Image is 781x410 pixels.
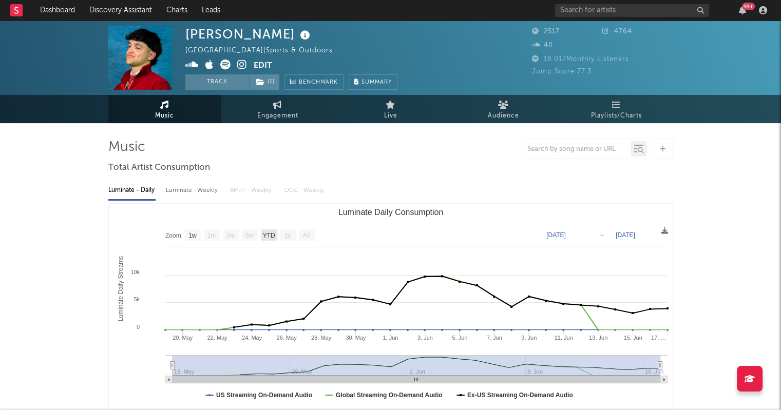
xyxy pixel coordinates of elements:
[591,110,642,122] span: Playlists/Charts
[417,335,432,341] text: 3. Jun
[245,232,254,239] text: 6m
[221,95,334,123] a: Engagement
[262,232,275,239] text: YTD
[173,335,193,341] text: 20. May
[488,110,519,122] span: Audience
[532,56,629,63] span: 18.012 Monthly Listeners
[108,182,156,199] div: Luminate - Daily
[486,335,502,341] text: 7. Jun
[185,45,345,57] div: [GEOGRAPHIC_DATA] | Sports & Outdoors
[257,110,298,122] span: Engagement
[361,80,392,85] span: Summary
[742,3,755,10] div: 99 +
[165,232,181,239] text: Zoom
[242,335,262,341] text: 24. May
[467,392,573,399] text: Ex-US Streaming On-Demand Audio
[532,42,553,49] span: 40
[338,208,443,217] text: Luminate Daily Consumption
[589,335,607,341] text: 13. Jun
[452,335,467,341] text: 5. Jun
[216,392,312,399] text: US Streaming On-Demand Audio
[166,182,220,199] div: Luminate - Weekly
[117,256,124,321] text: Luminate Daily Streams
[254,60,272,72] button: Edit
[302,232,309,239] text: All
[334,95,447,123] a: Live
[185,26,313,43] div: [PERSON_NAME]
[645,368,663,375] text: 16. Jun
[108,95,221,123] a: Music
[651,335,665,341] text: 17. …
[346,335,366,341] text: 30. May
[546,231,566,239] text: [DATE]
[349,74,397,90] button: Summary
[134,296,140,302] text: 5k
[532,68,592,75] span: Jump Score: 77.3
[284,74,344,90] a: Benchmark
[207,335,227,341] text: 22. May
[250,74,279,90] button: (1)
[522,145,631,153] input: Search by song name or URL
[185,74,250,90] button: Track
[108,162,210,174] span: Total Artist Consumption
[384,110,397,122] span: Live
[299,76,338,89] span: Benchmark
[560,95,673,123] a: Playlists/Charts
[250,74,280,90] span: ( 1 )
[602,28,632,35] span: 4764
[155,110,174,122] span: Music
[311,335,331,341] text: 28. May
[383,335,398,341] text: 1. Jun
[739,6,746,14] button: 99+
[532,28,560,35] span: 2517
[136,324,139,330] text: 0
[109,204,673,409] svg: Luminate Daily Consumption
[521,335,537,341] text: 9. Jun
[616,231,635,239] text: [DATE]
[130,269,140,275] text: 10k
[207,232,216,239] text: 1m
[226,232,235,239] text: 3m
[447,95,560,123] a: Audience
[555,4,709,17] input: Search for artists
[284,232,291,239] text: 1y
[335,392,442,399] text: Global Streaming On-Demand Audio
[276,335,297,341] text: 26. May
[188,232,197,239] text: 1w
[599,231,605,239] text: →
[623,335,642,341] text: 15. Jun
[554,335,573,341] text: 11. Jun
